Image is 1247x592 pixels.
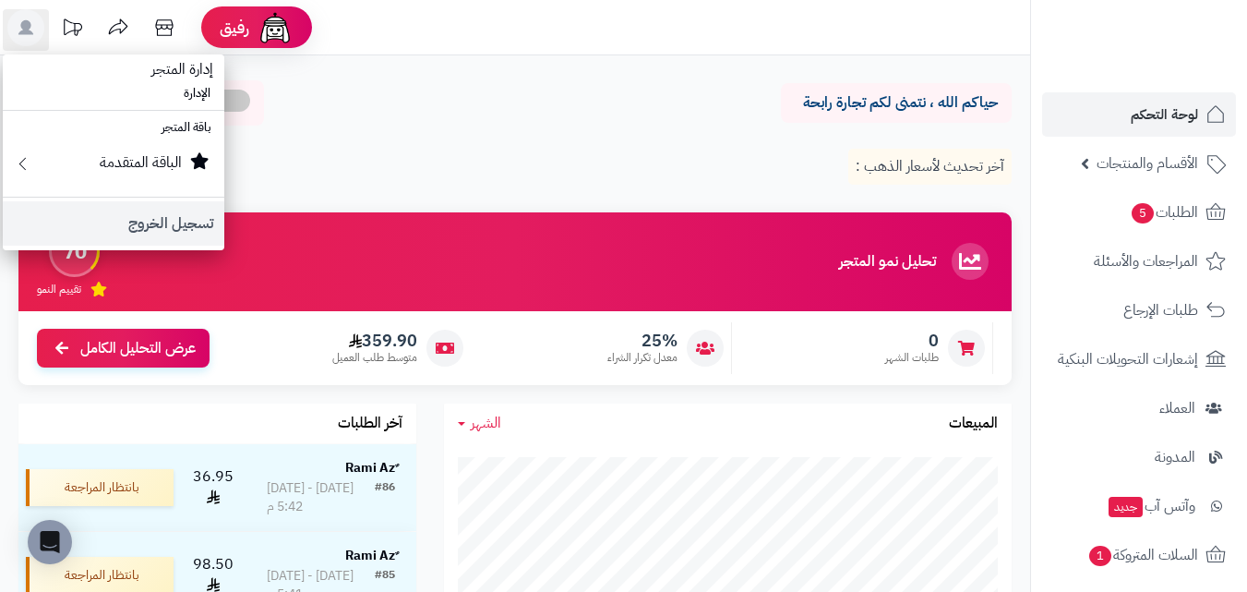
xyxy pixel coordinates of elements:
span: تقييم النمو [37,282,81,297]
div: بانتظار المراجعة [26,469,174,506]
a: عرض التحليل الكامل [37,329,210,368]
span: وآتس آب [1107,493,1195,519]
p: آخر تحديث لأسعار الذهب : [848,149,1012,185]
h3: آخر الطلبات [338,416,402,432]
span: 1 [1089,546,1111,566]
h3: تحليل نمو المتجر [839,254,936,271]
span: رفيق [220,17,249,39]
span: طلبات الإرجاع [1123,297,1198,323]
div: Open Intercom Messenger [28,520,72,564]
strong: ٌRami Az [345,546,395,565]
span: الأقسام والمنتجات [1097,151,1198,176]
a: تحديثات المنصة [49,9,95,51]
a: الطلبات5 [1042,190,1236,235]
a: السلات المتروكة1 [1042,533,1236,577]
a: العملاء [1042,386,1236,430]
a: الشهر [458,413,501,434]
a: لوحة التحكم [1042,92,1236,137]
span: العملاء [1159,395,1195,421]
a: وآتس آبجديد [1042,484,1236,528]
span: إشعارات التحويلات البنكية [1058,346,1198,372]
span: المدونة [1155,444,1195,470]
span: لوحة التحكم [1131,102,1198,127]
div: #86 [375,479,395,516]
a: المدونة [1042,435,1236,479]
li: باقة المتجر [3,115,224,141]
span: الشهر [471,412,501,434]
small: الباقة المتقدمة [100,151,182,174]
img: ai-face.png [257,9,294,46]
a: طلبات الإرجاع [1042,288,1236,332]
li: الإدارة [3,80,224,107]
a: إشعارات التحويلات البنكية [1042,337,1236,381]
span: إدارة المتجر [140,47,224,91]
span: الطلبات [1130,199,1198,225]
span: متوسط طلب العميل [332,350,417,366]
a: تسجيل الخروج [3,201,224,246]
td: 36.95 [181,444,246,531]
span: 0 [885,331,939,351]
span: معدل تكرار الشراء [607,350,677,366]
a: الباقة المتقدمة [3,141,224,193]
span: المراجعات والأسئلة [1094,248,1198,274]
h3: المبيعات [949,416,998,432]
span: 25% [607,331,677,351]
div: [DATE] - [DATE] 5:42 م [267,479,375,516]
span: عرض التحليل الكامل [80,338,196,359]
span: السلات المتروكة [1087,542,1198,568]
span: طلبات الشهر [885,350,939,366]
strong: ٌRami Az [345,458,395,477]
span: 5 [1132,203,1154,224]
span: جديد [1109,497,1143,517]
a: المراجعات والأسئلة [1042,239,1236,284]
span: 359.90 [332,331,417,351]
p: حياكم الله ، نتمنى لكم تجارة رابحة [795,92,998,114]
